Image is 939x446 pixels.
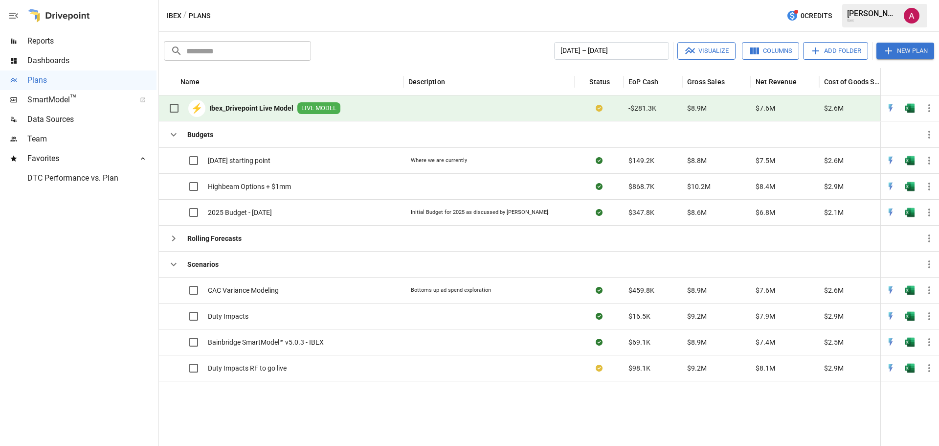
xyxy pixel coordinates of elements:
div: Open in Quick Edit [886,337,895,347]
img: quick-edit-flash.b8aec18c.svg [886,156,895,165]
span: $2.6M [824,103,844,113]
div: Open in Quick Edit [886,285,895,295]
div: Open in Excel [905,363,915,373]
button: [DATE] – [DATE] [554,42,669,60]
img: g5qfjXmAAAAABJRU5ErkJggg== [905,311,915,321]
div: Open in Excel [905,337,915,347]
button: 0Credits [782,7,836,25]
span: $7.9M [756,311,775,321]
div: Open in Excel [905,311,915,321]
span: $8.1M [756,363,775,373]
img: g5qfjXmAAAAABJRU5ErkJggg== [905,156,915,165]
span: $69.1K [628,337,650,347]
div: Sync complete [596,311,603,321]
div: Status [589,78,610,86]
div: Ibex [847,18,898,23]
span: $8.6M [687,208,707,217]
div: Open in Quick Edit [886,156,895,165]
b: Ibex_Drivepoint Live Model [209,103,293,113]
div: Where we are currently [411,157,467,164]
div: Initial Budget for 2025 as discussed by [PERSON_NAME]. [411,209,550,216]
span: $2.9M [824,363,844,373]
div: Open in Excel [905,285,915,295]
img: g5qfjXmAAAAABJRU5ErkJggg== [905,182,915,191]
span: Reports [27,35,156,47]
span: $347.8K [628,208,654,217]
span: $7.6M [756,285,775,295]
button: Andrew Bridgers [898,2,925,29]
div: ⚡ [188,100,205,117]
div: Net Revenue [756,78,797,86]
button: Visualize [677,42,736,60]
div: Open in Excel [905,156,915,165]
b: Rolling Forecasts [187,234,242,243]
span: $8.9M [687,337,707,347]
span: $16.5K [628,311,650,321]
span: Plans [27,74,156,86]
button: Add Folder [803,42,868,60]
div: Bottoms up ad spend exploration [411,286,491,294]
div: Open in Quick Edit [886,182,895,191]
img: g5qfjXmAAAAABJRU5ErkJggg== [905,363,915,373]
b: Scenarios [187,259,219,269]
span: $10.2M [687,182,711,191]
div: Name [180,78,200,86]
span: $8.4M [756,182,775,191]
span: Highbeam Options + $1mm [208,182,291,191]
span: DTC Performance vs. Plan [27,172,156,184]
span: SmartModel [27,94,129,106]
img: g5qfjXmAAAAABJRU5ErkJggg== [905,285,915,295]
span: 2025 Budget - [DATE] [208,208,272,217]
div: Open in Quick Edit [886,363,895,373]
div: Your plan has changes in Excel that are not reflected in the Drivepoint Data Warehouse, select "S... [596,103,603,113]
img: g5qfjXmAAAAABJRU5ErkJggg== [905,337,915,347]
img: quick-edit-flash.b8aec18c.svg [886,285,895,295]
img: g5qfjXmAAAAABJRU5ErkJggg== [905,103,915,113]
span: $7.4M [756,337,775,347]
img: quick-edit-flash.b8aec18c.svg [886,311,895,321]
div: EoP Cash [628,78,658,86]
span: ™ [70,93,77,105]
img: quick-edit-flash.b8aec18c.svg [886,337,895,347]
span: [DATE] starting point [208,156,270,165]
div: Sync complete [596,156,603,165]
span: Duty Impacts RF to go live [208,363,287,373]
img: quick-edit-flash.b8aec18c.svg [886,363,895,373]
span: $2.6M [824,156,844,165]
img: quick-edit-flash.b8aec18c.svg [886,182,895,191]
span: $7.5M [756,156,775,165]
span: $2.9M [824,182,844,191]
img: Andrew Bridgers [904,8,919,23]
button: Ibex [167,10,181,22]
div: Sync complete [596,208,603,217]
img: g5qfjXmAAAAABJRU5ErkJggg== [905,208,915,217]
span: Data Sources [27,114,156,125]
div: [PERSON_NAME] [847,9,898,18]
span: Favorites [27,153,129,164]
div: Open in Quick Edit [886,311,895,321]
div: Sync complete [596,337,603,347]
span: Dashboards [27,55,156,67]
span: -$281.3K [628,103,656,113]
span: $2.1M [824,208,844,217]
span: $98.1K [628,363,650,373]
div: Open in Quick Edit [886,208,895,217]
span: $2.5M [824,337,844,347]
img: quick-edit-flash.b8aec18c.svg [886,103,895,113]
div: Sync complete [596,285,603,295]
button: New Plan [876,43,934,59]
span: $2.9M [824,311,844,321]
span: Bainbridge SmartModel™ v5.0.3 - IBEX [208,337,324,347]
b: Budgets [187,130,213,140]
span: CAC Variance Modeling [208,285,279,295]
div: Your plan has changes in Excel that are not reflected in the Drivepoint Data Warehouse, select "S... [596,363,603,373]
span: LIVE MODEL [297,104,340,113]
div: Open in Excel [905,208,915,217]
span: $9.2M [687,311,707,321]
span: $149.2K [628,156,654,165]
span: $8.8M [687,156,707,165]
span: $9.2M [687,363,707,373]
div: Open in Excel [905,182,915,191]
span: $2.6M [824,285,844,295]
